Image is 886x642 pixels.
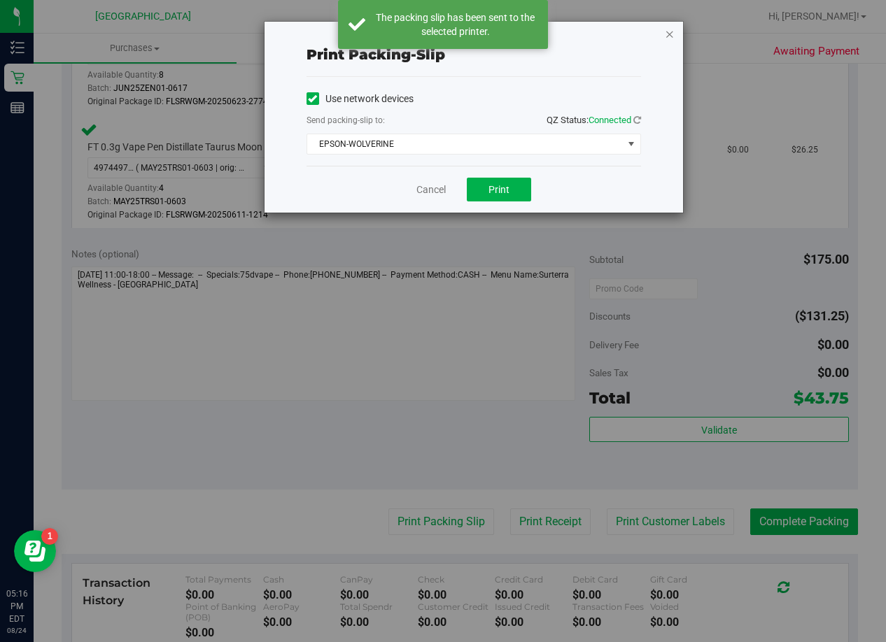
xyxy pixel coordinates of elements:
span: QZ Status: [547,115,641,125]
div: The packing slip has been sent to the selected printer. [373,10,537,38]
iframe: Resource center unread badge [41,528,58,545]
label: Use network devices [307,92,414,106]
span: EPSON-WOLVERINE [307,134,623,154]
iframe: Resource center [14,530,56,572]
span: select [622,134,640,154]
a: Cancel [416,183,446,197]
span: Print packing-slip [307,46,445,63]
button: Print [467,178,531,201]
label: Send packing-slip to: [307,114,385,127]
span: Print [488,184,509,195]
span: Connected [589,115,631,125]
